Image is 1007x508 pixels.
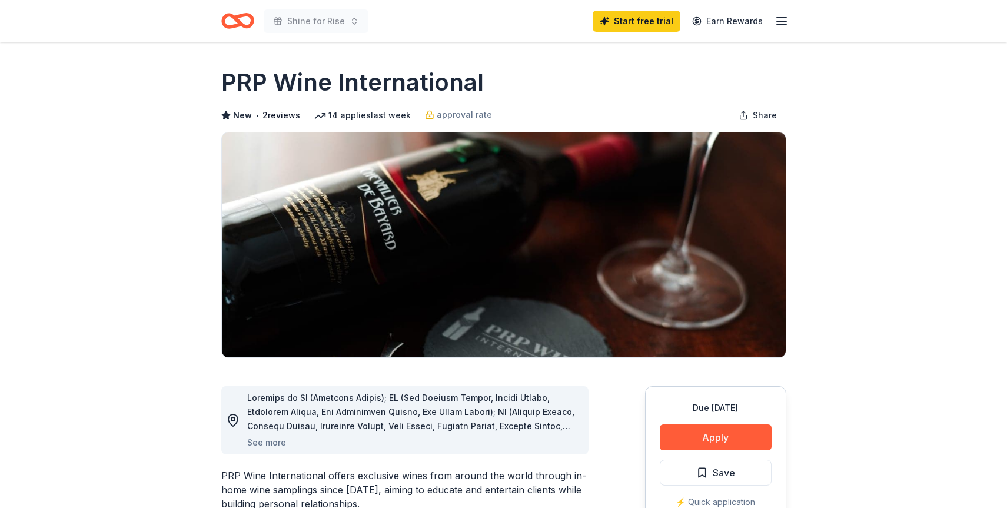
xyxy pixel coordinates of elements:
button: See more [247,436,286,450]
div: 14 applies last week [314,108,411,122]
img: Image for PRP Wine International [222,132,786,357]
button: 2reviews [262,108,300,122]
span: Share [753,108,777,122]
span: New [233,108,252,122]
span: • [255,111,259,120]
div: Due [DATE] [660,401,772,415]
span: approval rate [437,108,492,122]
a: Home [221,7,254,35]
button: Shine for Rise [264,9,368,33]
h1: PRP Wine International [221,66,484,99]
button: Save [660,460,772,486]
a: approval rate [425,108,492,122]
a: Earn Rewards [685,11,770,32]
span: Shine for Rise [287,14,345,28]
span: Save [713,465,735,480]
button: Apply [660,424,772,450]
a: Start free trial [593,11,680,32]
button: Share [729,104,786,127]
